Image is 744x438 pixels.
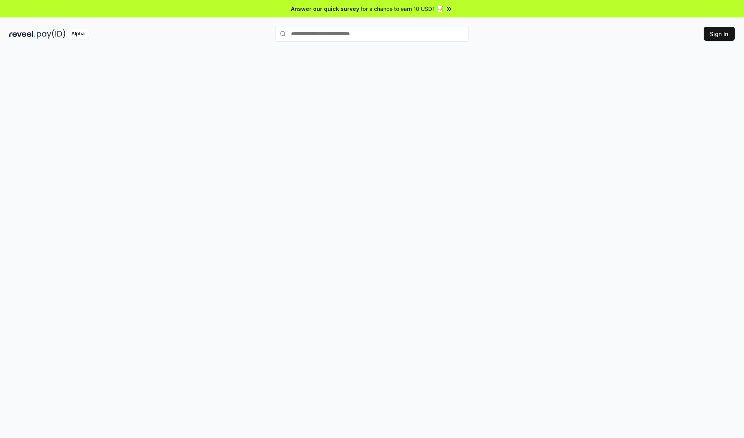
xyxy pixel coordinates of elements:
img: pay_id [37,29,65,39]
button: Sign In [704,27,735,41]
img: reveel_dark [9,29,35,39]
div: Alpha [67,29,89,39]
span: Answer our quick survey [291,5,359,13]
span: for a chance to earn 10 USDT 📝 [361,5,444,13]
